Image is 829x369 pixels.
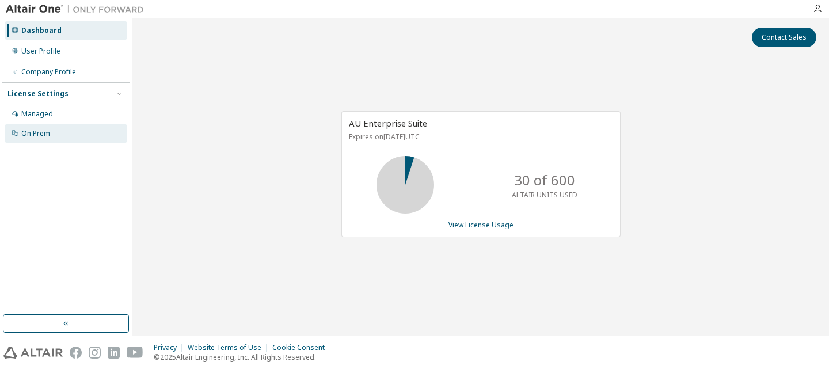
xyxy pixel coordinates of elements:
span: AU Enterprise Suite [349,117,427,129]
div: Cookie Consent [272,343,332,352]
div: Website Terms of Use [188,343,272,352]
div: Managed [21,109,53,119]
div: Privacy [154,343,188,352]
p: ALTAIR UNITS USED [512,190,577,200]
img: altair_logo.svg [3,347,63,359]
p: © 2025 Altair Engineering, Inc. All Rights Reserved. [154,352,332,362]
div: Company Profile [21,67,76,77]
img: linkedin.svg [108,347,120,359]
img: facebook.svg [70,347,82,359]
img: instagram.svg [89,347,101,359]
div: License Settings [7,89,69,98]
p: Expires on [DATE] UTC [349,132,610,142]
img: youtube.svg [127,347,143,359]
button: Contact Sales [752,28,816,47]
a: View License Usage [448,220,514,230]
div: Dashboard [21,26,62,35]
img: Altair One [6,3,150,15]
div: User Profile [21,47,60,56]
p: 30 of 600 [514,170,575,190]
div: On Prem [21,129,50,138]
